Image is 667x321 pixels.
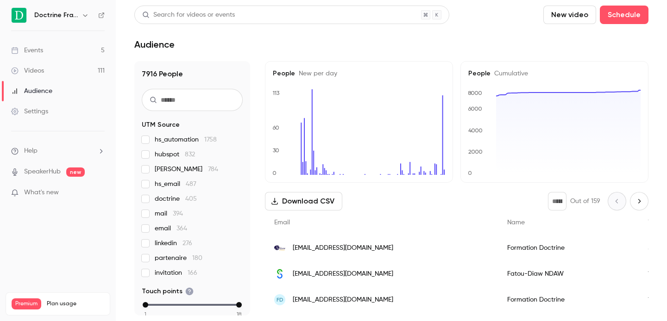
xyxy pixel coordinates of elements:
h6: Doctrine France [34,11,78,20]
img: Doctrine France [12,8,26,23]
span: 832 [185,151,195,158]
span: Touch points [142,287,194,296]
text: 0 [272,170,277,176]
h1: Audience [134,39,175,50]
button: New video [543,6,596,24]
span: hs_email [155,179,196,189]
text: 60 [272,124,279,131]
span: Name [507,219,525,226]
div: Formation Doctrine [498,287,639,313]
span: 166 [188,270,197,276]
span: [EMAIL_ADDRESS][DOMAIN_NAME] [293,269,393,279]
span: UTM Source [142,120,180,130]
div: Search for videos or events [142,10,235,20]
span: 784 [208,166,218,173]
h1: 7916 People [142,68,243,80]
button: Download CSV [265,192,342,210]
div: Audience [11,86,52,96]
span: [PERSON_NAME] [155,165,218,174]
span: Cumulative [491,70,528,77]
img: ars.sante.fr [274,268,285,279]
span: doctrine [155,194,197,204]
div: Formation Doctrine [498,235,639,261]
span: 276 [182,240,192,247]
div: Fatou-Diaw NDAW [498,261,639,287]
span: partenaire [155,253,202,263]
span: 1 [145,310,146,318]
text: 30 [273,147,279,154]
text: 8000 [468,90,482,96]
text: 113 [272,90,280,96]
span: new [66,167,85,177]
span: [EMAIL_ADDRESS][DOMAIN_NAME] [293,295,393,305]
span: FD [277,296,283,304]
button: Schedule [600,6,648,24]
span: hs_automation [155,135,217,144]
span: New per day [295,70,337,77]
li: help-dropdown-opener [11,146,105,156]
span: Email [274,219,290,226]
span: Help [24,146,38,156]
text: 2000 [468,148,483,155]
span: hubspot [155,150,195,159]
h5: People [273,69,445,78]
span: email [155,224,187,233]
div: Events [11,46,43,55]
div: min [143,302,148,308]
text: 0 [468,170,472,176]
span: Plan usage [47,300,104,308]
h5: People [468,69,641,78]
div: Videos [11,66,44,75]
span: Premium [12,298,41,309]
img: agilaw.fr [274,242,285,253]
div: max [236,302,242,308]
span: 180 [192,255,202,261]
span: What's new [24,188,59,198]
button: Next page [630,192,648,210]
span: 18 [237,310,241,318]
span: mail [155,209,183,218]
span: linkedin [155,239,192,248]
span: invitation [155,268,197,278]
text: 6000 [468,105,482,112]
text: 4000 [468,127,483,134]
p: Out of 159 [570,197,600,206]
a: SpeakerHub [24,167,61,177]
div: Settings [11,107,48,116]
iframe: Noticeable Trigger [94,189,105,197]
span: [EMAIL_ADDRESS][DOMAIN_NAME] [293,243,393,253]
span: 405 [185,196,197,202]
span: 1758 [204,136,217,143]
span: 487 [186,181,196,187]
span: 364 [176,225,187,232]
span: 394 [173,210,183,217]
